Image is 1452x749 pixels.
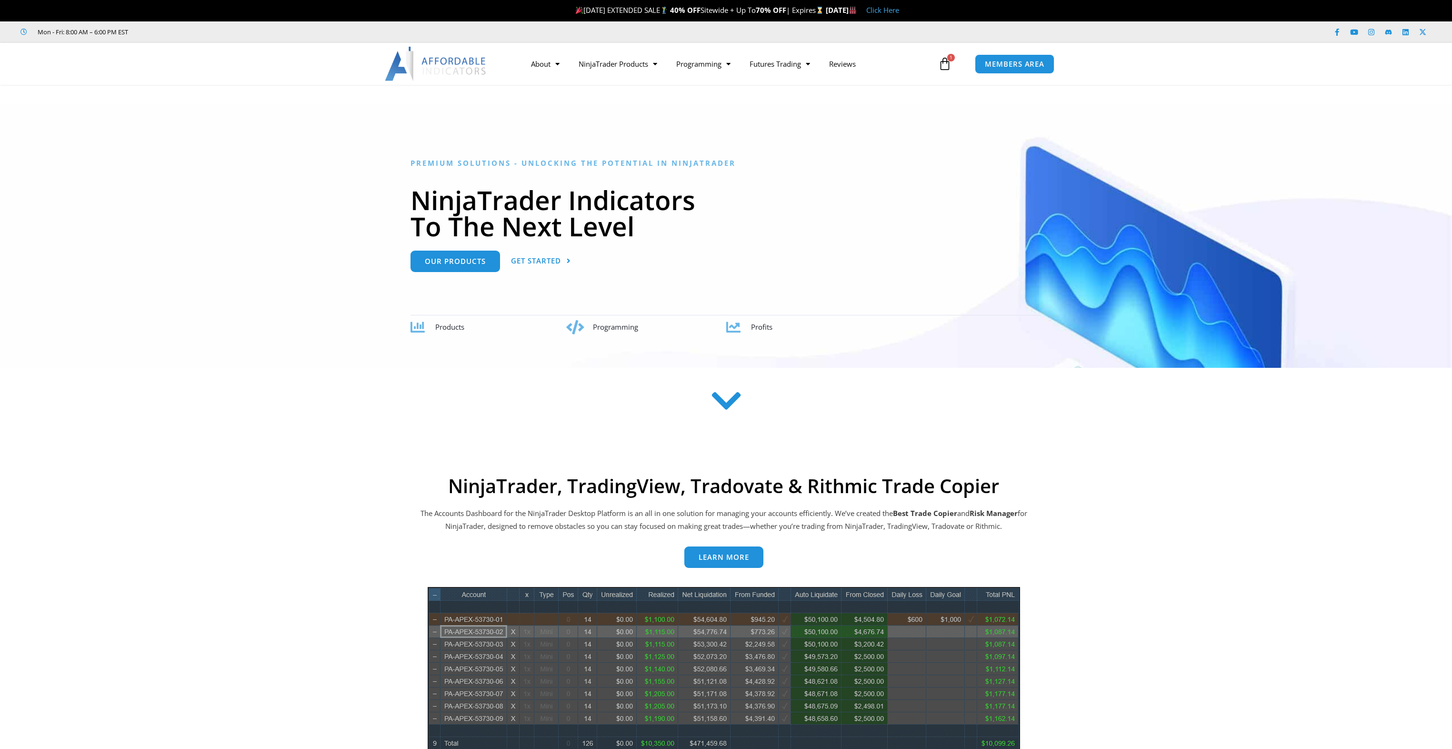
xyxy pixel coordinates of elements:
span: Mon - Fri: 8:00 AM – 6:00 PM EST [35,26,128,38]
img: 🏭 [849,7,856,14]
strong: 40% OFF [670,5,701,15]
img: 🏌️‍♂️ [661,7,668,14]
a: Programming [667,53,740,75]
span: Products [435,322,464,332]
a: About [521,53,569,75]
b: Best Trade Copier [893,508,957,518]
span: 1 [947,54,955,61]
a: Click Here [866,5,899,15]
span: Our Products [425,258,486,265]
span: Programming [593,322,638,332]
span: Profits [751,322,772,332]
a: MEMBERS AREA [975,54,1054,74]
a: Our Products [411,251,500,272]
a: NinjaTrader Products [569,53,667,75]
a: Get Started [511,251,571,272]
a: 1 [924,50,966,78]
a: Futures Trading [740,53,820,75]
nav: Menu [521,53,936,75]
h2: NinjaTrader, TradingView, Tradovate & Rithmic Trade Copier [419,475,1029,497]
a: Reviews [820,53,865,75]
img: ⌛ [816,7,823,14]
h6: Premium Solutions - Unlocking the Potential in NinjaTrader [411,159,1041,168]
span: Get Started [511,257,561,264]
a: Learn more [684,547,763,568]
img: 🎉 [576,7,583,14]
span: MEMBERS AREA [985,61,1044,68]
strong: 70% OFF [756,5,786,15]
h1: NinjaTrader Indicators To The Next Level [411,187,1041,239]
iframe: Customer reviews powered by Trustpilot [141,27,284,37]
img: LogoAI | Affordable Indicators – NinjaTrader [385,47,487,81]
span: Learn more [699,554,749,561]
strong: [DATE] [826,5,857,15]
strong: Risk Manager [970,508,1018,518]
p: The Accounts Dashboard for the NinjaTrader Desktop Platform is an all in one solution for managin... [419,507,1029,534]
span: [DATE] EXTENDED SALE Sitewide + Up To | Expires [573,5,826,15]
